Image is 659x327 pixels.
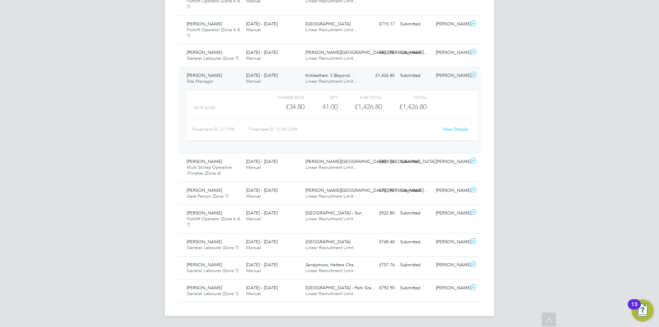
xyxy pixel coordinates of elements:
span: £1,426.80 [399,103,427,111]
span: Manual [246,245,261,250]
span: General Labourer (Zone 7) [187,55,239,61]
span: Sandymoor, Hatters Cha… [305,262,358,268]
div: £673.56 [362,47,397,58]
span: Site Manager [187,78,213,84]
span: [PERSON_NAME] [187,21,222,27]
div: [PERSON_NAME] [433,259,469,271]
div: £715.17 [362,19,397,30]
div: Submitted [397,282,433,294]
div: Total [382,93,426,101]
span: Linear Recruitment Limit… [305,27,358,33]
span: Kirkleatham 3 (Beyond… [305,72,354,78]
span: Linear Recruitment Limit… [305,245,358,250]
span: Linear Recruitment Limit… [305,164,358,170]
div: 41.00 [304,101,338,113]
div: Submitted [397,236,433,248]
span: [DATE] - [DATE] [246,239,278,245]
span: Manual [246,268,261,273]
div: Timesheet ID: TS1812399 [248,124,439,135]
div: £1,426.80 [338,101,382,113]
span: Gate Person (Zone 7) [187,193,228,199]
span: [DATE] - [DATE] [246,72,278,78]
span: [GEOGRAPHIC_DATA] [305,239,350,245]
span: [DATE] - [DATE] [246,210,278,216]
span: [PERSON_NAME] [187,187,222,193]
span: [DATE] - [DATE] [246,21,278,27]
span: [PERSON_NAME] [187,159,222,164]
span: Linear Recruitment Limit… [305,216,358,222]
a: View Details [443,126,468,132]
span: Manual [246,291,261,296]
span: [PERSON_NAME] [187,72,222,78]
div: [PERSON_NAME] [433,208,469,219]
div: Submitted [397,185,433,196]
span: [PERSON_NAME] [187,210,222,216]
span: Forklift Operator (Zone 6 & 7) [187,27,240,38]
div: Submitted [397,47,433,58]
span: [PERSON_NAME][GEOGRAPHIC_DATA] / [GEOGRAPHIC_DATA] [305,159,435,164]
button: Open Resource Center, 13 new notifications [632,300,654,322]
div: [PERSON_NAME] [433,19,469,30]
span: Manual [246,164,261,170]
div: £792.90 [362,282,397,294]
div: QTY [304,93,338,101]
div: [PERSON_NAME] [433,282,469,294]
div: Submitted [397,19,433,30]
div: Charge rate [260,93,304,101]
div: £757.76 [362,259,397,271]
span: Manual [246,55,261,61]
div: £748.40 [362,236,397,248]
span: [PERSON_NAME][GEOGRAPHIC_DATA], [PERSON_NAME]… [305,49,428,55]
div: 13 [631,304,637,313]
span: [DATE] - [DATE] [246,187,278,193]
span: General Labourer (Zone 7) [187,268,239,273]
span: [DATE] - [DATE] [246,49,278,55]
div: £34.80 [260,101,304,113]
span: Linear Recruitment Limit… [305,55,358,61]
div: £1,426.80 [362,70,397,81]
div: £792.42 [362,185,397,196]
span: [DATE] - [DATE] [246,159,278,164]
div: [PERSON_NAME] [433,47,469,58]
span: Forklift Operator (Zone 6 & 7) [187,216,240,227]
div: £922.80 [362,208,397,219]
span: General Labourer (Zone 1) [187,291,239,296]
span: [GEOGRAPHIC_DATA] [305,21,350,27]
div: [PERSON_NAME] [433,185,469,196]
div: [PERSON_NAME] [433,156,469,167]
div: [PERSON_NAME] [433,70,469,81]
div: £690.06 [362,156,397,167]
span: Linear Recruitment Limit… [305,291,358,296]
div: Submitted [397,70,433,81]
div: [PERSON_NAME] [433,236,469,248]
span: Manual [246,193,261,199]
span: [PERSON_NAME] [187,285,222,291]
span: Manual [246,216,261,222]
span: Manual [246,78,261,84]
div: Submitted [397,208,433,219]
div: Submitted [397,259,433,271]
span: [PERSON_NAME] [187,262,222,268]
span: [PERSON_NAME] [187,239,222,245]
span: [DATE] - [DATE] [246,262,278,268]
span: Linear Recruitment Limit… [305,78,358,84]
span: [DATE] - [DATE] [246,285,278,291]
span: Multi Skilled Operative /Finisher (Zone 6) [187,164,232,176]
span: Manual [246,27,261,33]
span: Rate (£/HR) [194,105,216,110]
span: Linear Recruitment Limit… [305,268,358,273]
div: Submitted [397,156,433,167]
div: Placement ID: 271798 [192,124,248,135]
span: [PERSON_NAME][GEOGRAPHIC_DATA], [PERSON_NAME]… [305,187,428,193]
span: Linear Recruitment Limit… [305,193,358,199]
span: [PERSON_NAME] [187,49,222,55]
span: [GEOGRAPHIC_DATA] - Sun… [305,210,366,216]
span: [GEOGRAPHIC_DATA] - Park Gra… [305,285,376,291]
span: General Labourer (Zone 7) [187,245,239,250]
div: Sub Total [338,93,382,101]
